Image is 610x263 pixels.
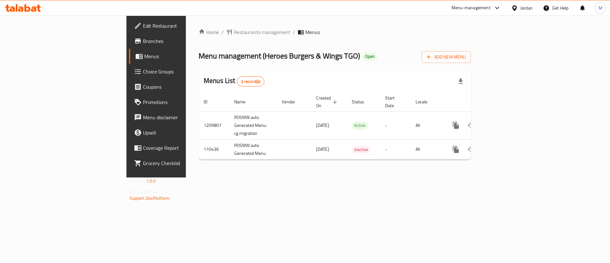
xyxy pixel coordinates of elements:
span: [DATE] [316,145,329,153]
span: Upsell [143,129,223,136]
span: Edit Restaurant [143,22,223,30]
span: Vendor [282,98,303,106]
nav: breadcrumb [199,28,471,36]
a: Promotions [129,94,228,110]
h2: Menus List [204,76,264,87]
button: Add New Menu [422,51,471,63]
span: Active [352,122,368,129]
span: Grocery Checklist [143,159,223,167]
a: Coupons [129,79,228,94]
button: more [448,142,464,157]
a: Choice Groups [129,64,228,79]
span: Inactive [352,146,371,153]
td: POSMW auto Generated Menu-cg migration [229,111,277,139]
span: [DATE] [316,121,329,129]
span: Coupons [143,83,223,91]
span: Add New Menu [427,53,466,61]
a: Menu disclaimer [129,110,228,125]
span: Start Date [385,94,403,109]
a: Grocery Checklist [129,156,228,171]
a: Upsell [129,125,228,140]
span: Locale [416,98,436,106]
div: Menu-management [451,4,491,12]
span: Version: [130,177,145,185]
span: Menus [305,28,320,36]
span: Created On [316,94,339,109]
span: Menus [144,52,223,60]
a: Coverage Report [129,140,228,156]
span: Open [363,54,377,59]
span: Coverage Report [143,144,223,152]
span: Restaurants management [234,28,290,36]
span: M [599,4,602,11]
a: Branches [129,33,228,49]
td: POSMW auto Generated Menu [229,139,277,159]
li: / [293,28,295,36]
table: enhanced table [199,92,514,160]
button: more [448,118,464,133]
div: Total records count [237,76,265,87]
span: 2 record(s) [237,79,264,85]
div: Open [363,53,377,60]
span: Branches [143,37,223,45]
a: Restaurants management [226,28,290,36]
div: Jordan [520,4,533,11]
span: 1.0.0 [146,177,156,185]
td: All [410,111,443,139]
a: Support.OpsPlatform [130,194,170,202]
a: Edit Restaurant [129,18,228,33]
th: Actions [443,92,514,112]
span: Choice Groups [143,68,223,75]
td: - [380,139,410,159]
span: Menu management ( Heroes Burgers & Wings TGO ) [199,49,360,63]
span: Name [234,98,254,106]
span: Status [352,98,372,106]
span: Get support on: [130,188,159,196]
button: Change Status [464,118,479,133]
a: Menus [129,49,228,64]
span: ID [204,98,216,106]
td: - [380,111,410,139]
td: All [410,139,443,159]
div: Export file [453,74,468,89]
span: Menu disclaimer [143,114,223,121]
span: Promotions [143,98,223,106]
